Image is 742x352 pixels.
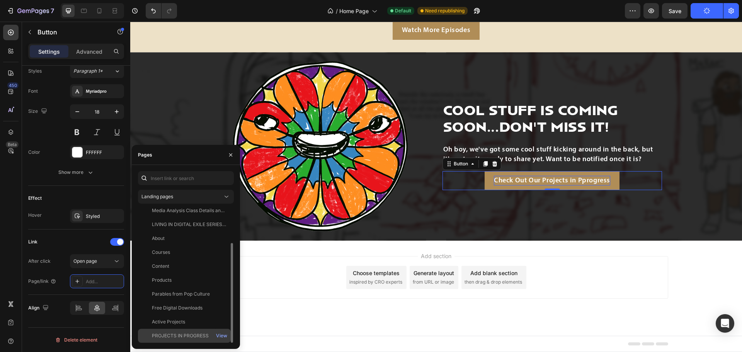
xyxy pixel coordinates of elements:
[7,82,19,88] div: 450
[322,139,339,146] div: Button
[73,258,97,264] span: Open page
[152,277,172,284] div: Products
[313,83,488,114] span: COOL STUFF IS COMING SOON...DON'T MISS IT!
[152,207,226,214] div: Media Analysis Class Details and Sign Up
[28,258,51,265] div: After click
[354,150,489,168] button: <p>Check Out Our Projects in Pprogress</p>
[662,3,688,19] button: Save
[141,194,173,199] span: Landing pages
[283,257,324,264] span: from URL or image
[38,48,60,56] p: Settings
[288,230,324,238] span: Add section
[152,235,165,242] div: About
[138,171,234,185] input: Insert link or search
[28,149,40,156] div: Color
[272,4,340,14] p: Watch More Episodes
[138,190,234,204] button: Landing pages
[152,332,209,339] div: PROJECTS IN PROGRESS
[216,330,228,341] button: View
[86,278,122,285] div: Add...
[28,334,124,346] button: Delete element
[339,7,369,15] span: Home Page
[152,291,210,298] div: Parables from Pop Culture
[70,254,124,268] button: Open page
[70,64,124,78] button: Paragraph 1*
[152,221,226,228] div: LIVING IN DIGITAL EXILE SERIES - HOSTED AT [GEOGRAPHIC_DATA]
[152,249,170,256] div: Courses
[364,154,480,164] p: Check Out Our Projects in Pprogress
[283,247,324,255] div: Generate layout
[28,195,42,202] div: Effect
[152,263,169,270] div: Content
[152,318,185,325] div: Active Projects
[28,68,42,75] div: Styles
[219,257,272,264] span: inspired by CRO experts
[58,168,94,176] div: Show more
[76,48,102,56] p: Advanced
[336,7,338,15] span: /
[86,213,122,220] div: Styled
[395,7,411,14] span: Default
[313,123,531,143] p: Oh boy, we've got some cool stuff kicking around in the back, but it's not quite ready to share y...
[425,7,465,14] span: Need republishing
[716,314,734,333] div: Open Intercom Messenger
[28,303,50,313] div: Align
[130,22,742,352] iframe: Design area
[152,304,203,311] div: Free Digital Downloads
[28,212,42,219] div: Hover
[86,88,122,95] div: Myriadpro
[28,106,49,117] div: Size
[28,278,56,285] div: Page/link
[55,335,97,345] div: Delete element
[138,151,152,158] div: Pages
[3,3,58,19] button: 7
[51,6,54,15] p: 7
[364,154,480,164] div: Rich Text Editor. Editing area: main
[334,257,392,264] span: then drag & drop elements
[6,141,19,148] div: Beta
[80,15,300,235] img: gempages_579679855205941844-4bbc6c58-5b69-45cf-b7d9-27c271112bc5.png
[73,68,103,75] span: Paragraph 1*
[37,27,103,37] p: Button
[216,332,227,339] div: View
[223,247,269,255] div: Choose templates
[28,88,38,95] div: Font
[669,8,681,14] span: Save
[146,3,177,19] div: Undo/Redo
[28,238,37,245] div: Link
[28,165,124,179] button: Show more
[86,149,122,156] div: FFFFFF
[340,247,387,255] div: Add blank section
